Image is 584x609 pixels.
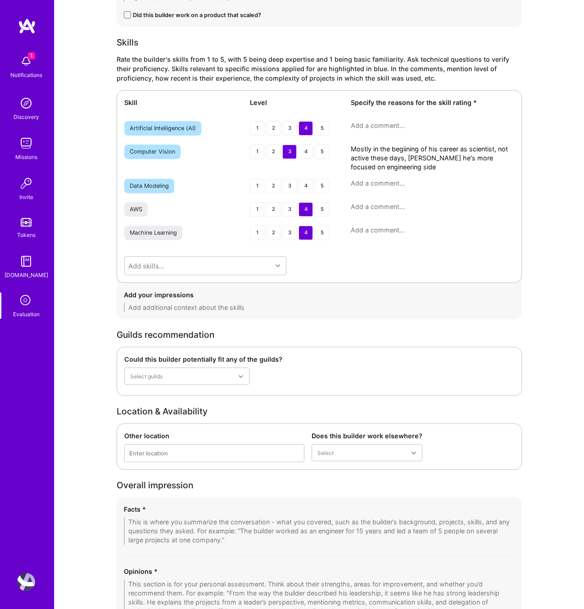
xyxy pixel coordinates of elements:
div: Discovery [14,112,39,122]
div: Data Modeling [130,182,169,190]
div: Guilds recommendation [117,330,522,340]
div: 1 [250,202,264,217]
div: Could this builder potentially fit any of the guilds? [124,354,249,364]
div: 5 [315,226,329,240]
div: 2 [266,145,281,159]
img: Invite [17,174,35,192]
div: Computer Vision [130,148,175,155]
div: 3 [282,202,297,217]
img: logo [18,18,36,34]
div: Level [250,98,340,107]
div: 4 [299,145,313,159]
i: icon Chevron [276,264,280,268]
div: Location & Availability [117,407,522,416]
div: Overall impression [117,481,522,490]
div: 2 [266,226,281,240]
div: Enter location [129,448,168,458]
div: 5 [315,179,329,193]
i: icon SelectionTeam [18,292,35,309]
div: 5 [315,121,329,136]
div: 2 [266,179,281,193]
div: AWS [130,206,142,213]
img: discovery [17,94,35,112]
span: 1 [28,52,35,59]
div: Add skills... [128,261,164,270]
div: 5 [315,145,329,159]
div: Tokens [17,230,36,240]
div: 2 [266,202,281,217]
div: 3 [282,145,297,159]
div: Machine Learning [130,229,177,236]
div: Add your impressions [124,290,515,300]
div: Skill [124,98,239,107]
div: 4 [299,202,313,217]
div: Artificial Intelligence (AI) [130,125,196,132]
div: Other location [124,431,304,441]
div: Invite [19,192,33,202]
img: bell [17,52,35,70]
i: icon Chevron [412,451,416,455]
textarea: Mostly in the begiining of his career as scientist, not active these days, [PERSON_NAME] he's mor... [351,145,514,172]
div: 5 [315,202,329,217]
div: 1 [250,121,264,136]
div: 3 [282,121,297,136]
div: Select [317,448,334,458]
div: Skills [117,38,522,47]
img: tokens [21,218,32,227]
div: 4 [299,121,313,136]
img: User Avatar [17,573,35,591]
div: 1 [250,226,264,240]
div: Select guilds [130,372,163,381]
div: Missions [15,152,37,162]
div: Evaluation [13,309,40,319]
a: User Avatar [15,573,37,591]
div: 4 [299,179,313,193]
div: Rate the builder's skills from 1 to 5, with 5 being deep expertise and 1 being basic familiarity.... [117,55,522,83]
div: Facts * [124,504,515,514]
div: 1 [250,145,264,159]
div: 1 [250,179,264,193]
img: guide book [17,252,35,270]
div: [DOMAIN_NAME] [5,270,48,280]
div: 3 [282,226,297,240]
div: Opinions * [124,567,515,576]
div: 4 [299,226,313,240]
div: 3 [282,179,297,193]
div: 2 [266,121,281,136]
img: teamwork [17,134,35,152]
i: icon Chevron [239,374,243,379]
div: Notifications [10,70,42,80]
div: Specify the reasons for the skill rating * [351,98,514,107]
div: Does this builder work elsewhere? [312,431,422,441]
div: Did this builder work on a product that scaled? [133,10,261,20]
